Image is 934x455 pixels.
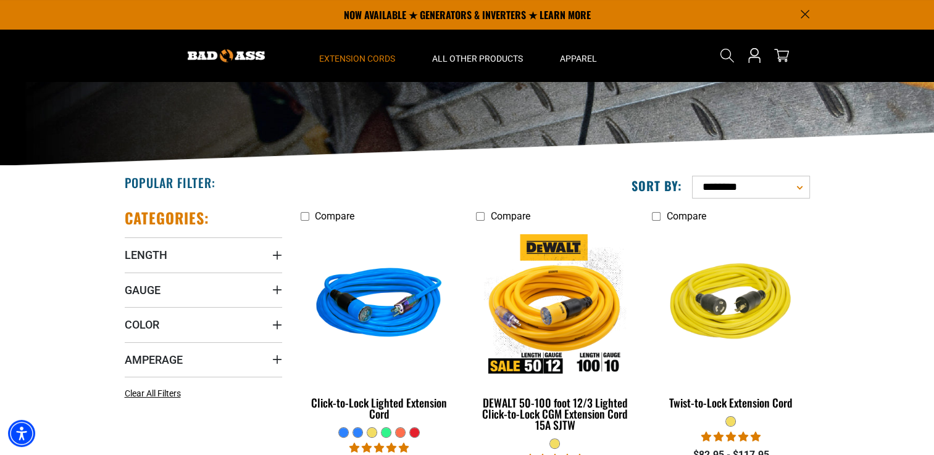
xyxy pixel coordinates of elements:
[125,283,161,297] span: Gauge
[188,49,265,62] img: Bad Ass Extension Cords
[125,208,210,227] h2: Categories:
[301,30,414,81] summary: Extension Cords
[319,53,395,64] span: Extension Cords
[125,248,167,262] span: Length
[432,53,523,64] span: All Other Products
[652,397,809,408] div: Twist-to-Lock Extension Cord
[476,228,633,438] a: DEWALT 50-100 foot 12/3 Lighted Click-to-Lock CGM Extension Cord 15A SJTW DEWALT 50-100 foot 12/3...
[349,442,409,454] span: 4.87 stars
[652,228,809,416] a: yellow Twist-to-Lock Extension Cord
[125,353,183,367] span: Amperage
[125,388,181,398] span: Clear All Filters
[414,30,541,81] summary: All Other Products
[490,210,530,222] span: Compare
[666,210,706,222] span: Compare
[717,46,737,65] summary: Search
[560,53,597,64] span: Apparel
[125,387,186,400] a: Clear All Filters
[125,174,215,191] h2: Popular Filter:
[8,420,35,447] div: Accessibility Menu
[125,318,159,332] span: Color
[632,178,682,194] label: Sort by:
[476,397,633,430] div: DEWALT 50-100 foot 12/3 Lighted Click-to-Lock CGM Extension Cord 15A SJTW
[125,237,282,272] summary: Length
[301,397,458,419] div: Click-to-Lock Lighted Extension Cord
[477,234,633,376] img: DEWALT 50-100 foot 12/3 Lighted Click-to-Lock CGM Extension Cord 15A SJTW
[653,234,809,376] img: yellow
[541,30,615,81] summary: Apparel
[744,30,764,81] a: Open this option
[301,228,458,427] a: blue Click-to-Lock Lighted Extension Cord
[125,273,282,307] summary: Gauge
[301,234,457,376] img: blue
[125,307,282,342] summary: Color
[315,210,354,222] span: Compare
[701,431,761,443] span: 5.00 stars
[125,342,282,377] summary: Amperage
[772,48,791,63] a: cart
